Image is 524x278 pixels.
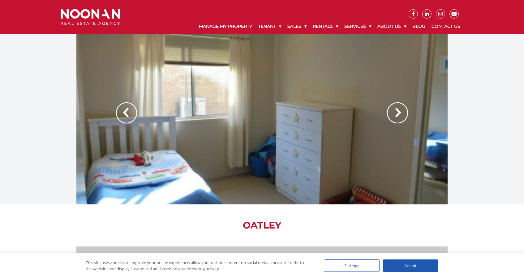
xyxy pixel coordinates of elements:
[86,259,311,272] div: This site uses cookies to improve your online experience, allow you to share content on social me...
[383,259,438,272] div: Accept
[341,19,374,34] a: Services
[387,102,408,123] img: Arrow slider
[310,19,341,34] a: Rentals
[284,19,310,34] a: Sales
[380,253,434,260] p: Property ID: 1P6765
[255,19,284,34] a: Tenant
[409,19,428,34] a: Blog
[374,19,409,34] a: About Us
[196,19,255,34] a: Manage My Property
[324,259,380,272] div: Settings
[116,102,137,123] img: Arrow slider
[428,19,463,34] a: Contact Us
[76,220,448,231] h1: OATLEY
[61,9,120,25] img: Noonan Real Estate Agency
